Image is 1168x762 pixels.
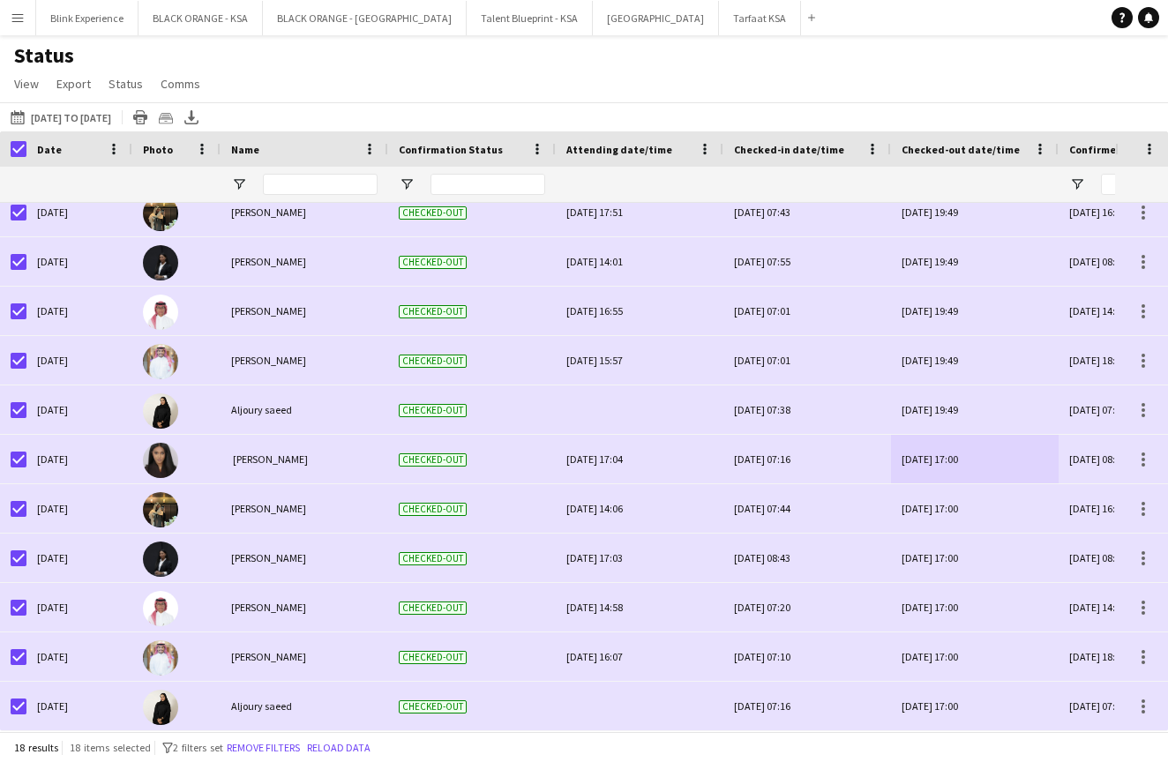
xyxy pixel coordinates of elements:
app-action-btn: Export XLSX [181,107,202,128]
span: Checked-out [399,404,467,417]
div: [DATE] [26,484,132,533]
div: [DATE] 07:16 [734,682,880,730]
div: [DATE] 17:00 [902,632,1048,681]
div: [DATE] 19:49 [902,287,1048,335]
div: [DATE] [26,435,132,483]
div: [DATE] 07:16 [734,435,880,483]
div: [DATE] [26,534,132,582]
div: [DATE] 17:00 [902,583,1048,631]
div: [DATE] [26,583,132,631]
img: Hazim Albassam [143,196,178,231]
div: [DATE] 17:00 [902,682,1048,730]
div: [DATE] 16:55 [566,287,713,335]
span: Checked-out [399,206,467,220]
div: [DATE] [26,287,132,335]
span: ‏ [PERSON_NAME] [231,452,308,466]
span: Checked-out [399,503,467,516]
button: BLACK ORANGE - KSA [139,1,263,35]
span: Checked-out [399,453,467,467]
div: [DATE] 14:58 [566,583,713,631]
div: [DATE] 19:49 [902,188,1048,236]
span: 18 items selected [70,741,151,754]
span: Aljoury saeed [231,699,292,713]
div: [DATE] 07:38 [734,385,880,434]
div: [DATE] 08:43 [734,534,880,582]
span: [PERSON_NAME] [231,205,306,219]
button: [GEOGRAPHIC_DATA] [593,1,719,35]
button: Talent Blueprint - KSA [467,1,593,35]
div: [DATE] 17:00 [902,484,1048,533]
app-action-btn: Crew files as ZIP [155,107,176,128]
span: Checked-out [399,700,467,713]
img: Salah Elhillo [143,591,178,626]
div: [DATE] 07:55 [734,237,880,286]
span: Checked-out [399,256,467,269]
button: Open Filter Menu [1069,176,1085,192]
img: Ahmad Bin jubayl [143,344,178,379]
span: [PERSON_NAME] [231,551,306,564]
span: Checked-out [399,552,467,565]
div: [DATE] [26,188,132,236]
div: [DATE] 15:57 [566,336,713,385]
div: [DATE] 17:04 [566,435,713,483]
span: Photo [143,143,173,156]
button: [DATE] to [DATE] [7,107,115,128]
a: Status [101,72,150,95]
span: 2 filters set [173,741,223,754]
div: [DATE] 14:06 [566,484,713,533]
div: [DATE] [26,336,132,385]
span: Date [37,143,62,156]
span: Checked-out [399,601,467,615]
span: [PERSON_NAME] [231,601,306,614]
span: [PERSON_NAME] [231,255,306,268]
span: Name [231,143,259,156]
span: Comms [161,76,200,92]
img: Aljoury saeed [143,690,178,725]
img: ‏ AMNAH IDRIS [143,443,178,478]
div: [DATE] 16:07 [566,632,713,681]
img: Aljoury saeed [143,393,178,429]
span: [PERSON_NAME] [231,502,306,515]
app-action-btn: Print [130,107,151,128]
img: Ahmad Bin jubayl [143,640,178,676]
span: [PERSON_NAME] [231,650,306,663]
span: Checked-in date/time [734,143,844,156]
div: [DATE] 17:51 [566,188,713,236]
button: Remove filters [223,738,303,758]
span: Export [56,76,91,92]
div: [DATE] 17:00 [902,534,1048,582]
span: Status [109,76,143,92]
div: [DATE] [26,632,132,681]
div: [DATE] 19:49 [902,237,1048,286]
div: [DATE] 19:49 [902,336,1048,385]
div: [DATE] 17:00 [902,435,1048,483]
span: Aljoury saeed [231,403,292,416]
a: Comms [153,72,207,95]
button: Open Filter Menu [399,176,415,192]
span: Checked-out [399,651,467,664]
span: [PERSON_NAME] [231,354,306,367]
div: [DATE] [26,385,132,434]
div: [DATE] [26,237,132,286]
span: Checked-out [399,355,467,368]
div: [DATE] 17:03 [566,534,713,582]
div: [DATE] 07:10 [734,632,880,681]
button: Tarfaat KSA [719,1,801,35]
button: BLACK ORANGE - [GEOGRAPHIC_DATA] [263,1,467,35]
img: Ayah Babiker [143,542,178,577]
a: Export [49,72,98,95]
div: [DATE] 07:43 [734,188,880,236]
div: [DATE] 07:01 [734,336,880,385]
div: [DATE] 07:44 [734,484,880,533]
img: Ayah Babiker [143,245,178,280]
input: Name Filter Input [263,174,378,195]
span: [PERSON_NAME] [231,304,306,317]
div: [DATE] [26,682,132,730]
span: Confirmed Date [1069,143,1149,156]
button: Open Filter Menu [231,176,247,192]
div: [DATE] 07:20 [734,583,880,631]
img: Hazim Albassam [143,492,178,527]
a: View [7,72,46,95]
button: Reload data [303,738,374,758]
span: Checked-out [399,305,467,318]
